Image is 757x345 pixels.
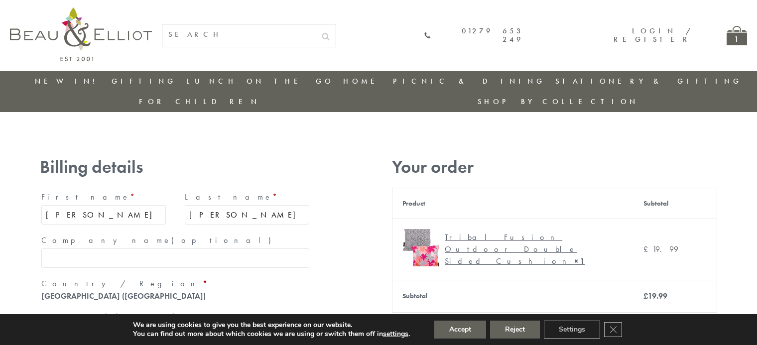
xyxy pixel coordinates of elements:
[40,157,311,177] h3: Billing details
[643,244,678,254] bdi: 19.99
[41,309,309,325] label: Street address
[133,321,410,330] p: We are using cookies to give you the best experience on our website.
[186,76,334,86] a: Lunch On The Go
[10,7,152,61] img: logo
[392,188,633,219] th: Product
[133,330,410,339] p: You can find out more about which cookies we are using or switch them off in .
[393,76,545,86] a: Picnic & Dining
[643,291,667,301] bdi: 19.99
[41,189,166,205] label: First name
[392,157,717,177] h3: Your order
[633,188,717,219] th: Subtotal
[41,291,206,301] strong: [GEOGRAPHIC_DATA] ([GEOGRAPHIC_DATA])
[614,26,692,44] a: Login / Register
[402,229,624,270] a: Tribal Fusion Outdoor Cushion Tribal Fusion Outdoor Double Sided Cushion× 1
[574,256,585,266] strong: × 1
[383,330,408,339] button: settings
[727,26,747,45] a: 1
[643,291,648,301] span: £
[392,280,633,312] th: Subtotal
[139,97,260,107] a: For Children
[445,231,616,267] div: Tribal Fusion Outdoor Double Sided Cushion
[604,322,622,337] button: Close GDPR Cookie Banner
[555,76,742,86] a: Stationery & Gifting
[343,76,383,86] a: Home
[162,24,316,45] input: SEARCH
[41,276,309,292] label: Country / Region
[171,235,277,245] span: (optional)
[478,97,638,107] a: Shop by collection
[35,76,102,86] a: New in!
[41,232,309,248] label: Company name
[643,244,652,254] span: £
[424,27,523,44] a: 01279 653 249
[112,76,176,86] a: Gifting
[434,321,486,339] button: Accept
[490,321,540,339] button: Reject
[185,189,309,205] label: Last name
[402,229,440,266] img: Tribal Fusion Outdoor Cushion
[544,321,600,339] button: Settings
